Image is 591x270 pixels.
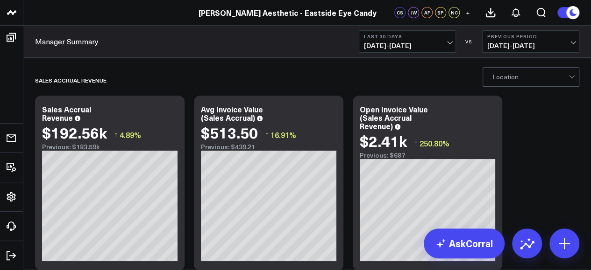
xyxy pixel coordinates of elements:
[35,36,99,47] a: Manager Summary
[414,137,418,149] span: ↑
[42,143,178,151] div: Previous: $183.59k
[424,228,505,258] a: AskCorral
[435,7,446,18] div: SP
[462,7,473,18] button: +
[408,7,419,18] div: JW
[359,30,456,53] button: Last 30 Days[DATE]-[DATE]
[364,42,451,49] span: [DATE] - [DATE]
[42,124,107,141] div: $192.56k
[35,69,107,91] div: Sales Accrual Revenue
[487,42,574,49] span: [DATE] - [DATE]
[42,104,91,123] div: Sales Accrual Revenue
[201,124,258,141] div: $513.50
[360,152,495,159] div: Previous: $687
[120,130,141,140] span: 4.89%
[394,7,406,18] div: CS
[466,9,470,16] span: +
[461,39,477,44] div: VS
[360,132,407,149] div: $2.41k
[265,129,269,141] span: ↑
[421,7,433,18] div: AF
[199,7,377,18] a: [PERSON_NAME] Aesthetic - Eastside Eye Candy
[114,129,118,141] span: ↑
[201,143,336,151] div: Previous: $439.21
[360,104,428,131] div: Open Invoice Value (Sales Accrual Revenue)
[364,34,451,39] b: Last 30 Days
[420,138,449,148] span: 250.80%
[482,30,579,53] button: Previous Period[DATE]-[DATE]
[271,130,296,140] span: 16.91%
[449,7,460,18] div: NC
[201,104,263,123] div: Avg Invoice Value (Sales Accrual)
[487,34,574,39] b: Previous Period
